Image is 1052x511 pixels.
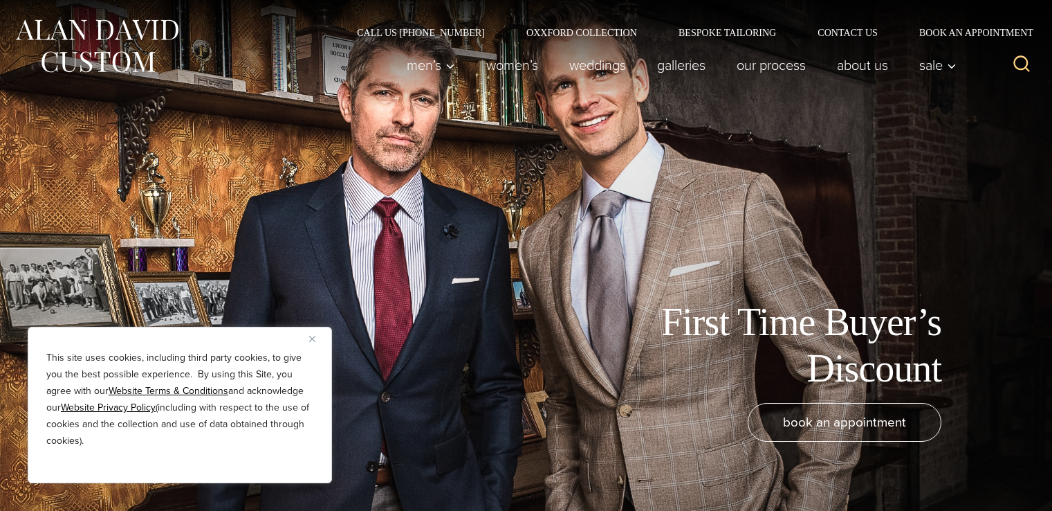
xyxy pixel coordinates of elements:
img: Alan David Custom [14,15,180,77]
button: Close [309,330,326,347]
a: Oxxford Collection [506,28,658,37]
a: Bespoke Tailoring [658,28,797,37]
nav: Secondary Navigation [336,28,1038,37]
button: View Search Form [1005,48,1038,82]
a: book an appointment [748,403,941,442]
span: Men’s [407,58,455,72]
span: book an appointment [783,412,906,432]
a: weddings [554,51,642,79]
a: Call Us [PHONE_NUMBER] [336,28,506,37]
nav: Primary Navigation [391,51,964,79]
span: Sale [919,58,957,72]
h1: First Time Buyer’s Discount [630,299,941,392]
a: Women’s [471,51,554,79]
a: Our Process [721,51,822,79]
a: Website Terms & Conditions [109,384,228,398]
a: Contact Us [797,28,898,37]
a: Galleries [642,51,721,79]
a: About Us [822,51,904,79]
a: Book an Appointment [898,28,1038,37]
p: This site uses cookies, including third party cookies, to give you the best possible experience. ... [46,350,313,449]
img: Close [309,336,315,342]
a: Website Privacy Policy [61,400,156,415]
